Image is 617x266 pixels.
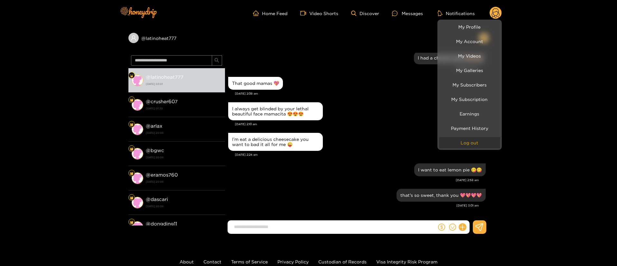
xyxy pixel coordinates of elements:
a: My Videos [439,50,500,61]
a: My Account [439,36,500,47]
a: My Subscription [439,94,500,105]
button: Log out [439,137,500,148]
a: Payment History [439,123,500,134]
a: Earnings [439,108,500,119]
a: My Galleries [439,65,500,76]
a: My Profile [439,21,500,32]
a: My Subscribers [439,79,500,90]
